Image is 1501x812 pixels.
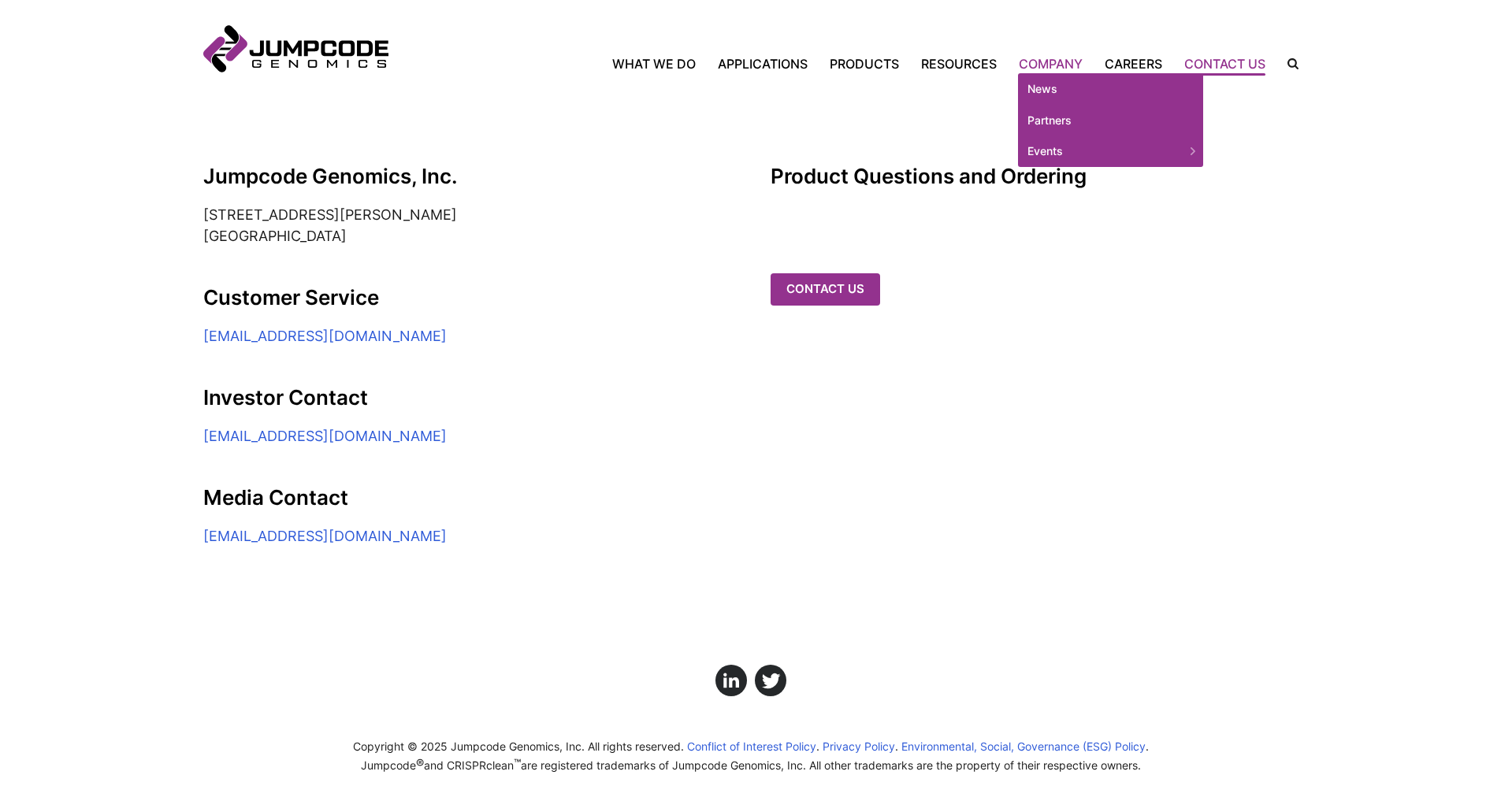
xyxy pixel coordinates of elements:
nav: Primary Navigation [388,54,1276,73]
h3: Product Questions and Ordering [771,165,1299,188]
a: [EMAIL_ADDRESS][DOMAIN_NAME] [203,528,447,544]
a: Click here to view us on LinkedIn [715,665,747,696]
a: Resources [910,54,1008,73]
a: Company [1008,54,1094,73]
a: Privacy Policy [823,740,898,753]
a: Click here to view us on Twitter [755,665,786,696]
a: Careers [1094,54,1173,73]
a: Environmental, Social, Governance (ESG) Policy [901,740,1149,753]
a: Contact us [771,273,880,306]
h2: Customer Service [203,286,731,310]
a: Products [819,54,910,73]
label: Search the site. [1276,58,1299,69]
a: Applications [707,54,819,73]
span: Copyright © 2025 Jumpcode Genomics, Inc. All rights reserved. [353,740,684,753]
p: Jumpcode and CRISPRclean are registered trademarks of Jumpcode Genomics, Inc. All other trademark... [203,755,1299,773]
a: [EMAIL_ADDRESS][DOMAIN_NAME] [203,428,447,444]
a: News [1018,73,1203,105]
a: Events [1018,135,1203,167]
a: Partners [1018,105,1203,136]
sup: ™ [514,758,521,769]
a: Contact Us [1173,54,1276,73]
h2: Investor Contact [203,386,731,410]
h2: Media Contact [203,486,731,510]
a: [EMAIL_ADDRESS][DOMAIN_NAME] [203,328,447,344]
h2: Jumpcode Genomics, Inc. [203,165,731,188]
a: What We Do [612,54,707,73]
address: [STREET_ADDRESS][PERSON_NAME] [GEOGRAPHIC_DATA] [203,204,731,247]
a: Conflict of Interest Policy [687,740,819,753]
sup: ® [416,758,424,769]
